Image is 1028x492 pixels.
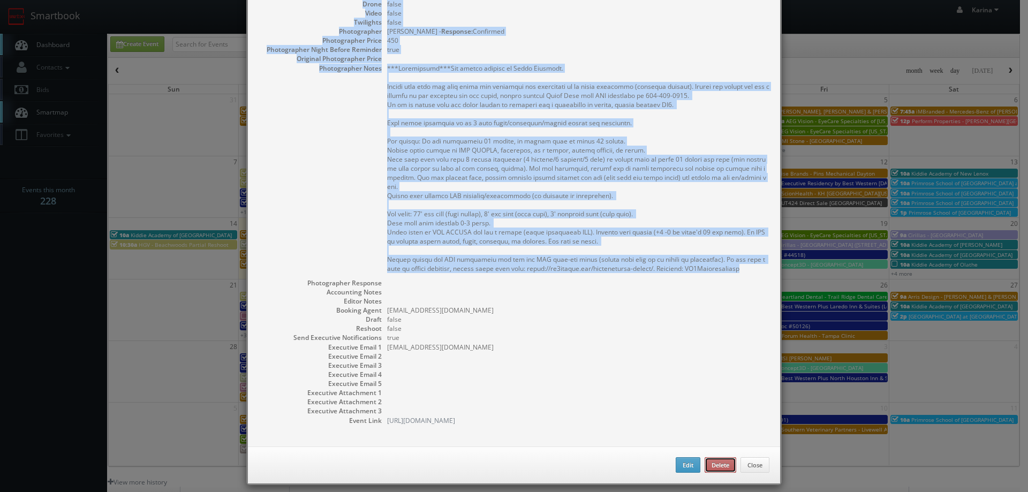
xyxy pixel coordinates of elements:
[259,406,382,415] dt: Executive Attachment 3
[259,379,382,388] dt: Executive Email 5
[259,315,382,324] dt: Draft
[676,457,700,473] button: Edit
[259,45,382,54] dt: Photographer Night Before Reminder
[259,27,382,36] dt: Photographer
[387,333,769,342] dd: true
[387,27,769,36] dd: [PERSON_NAME] - Confirmed
[387,343,769,352] dd: [EMAIL_ADDRESS][DOMAIN_NAME]
[259,287,382,297] dt: Accounting Notes
[387,45,769,54] dd: true
[259,343,382,352] dt: Executive Email 1
[259,361,382,370] dt: Executive Email 3
[387,64,769,273] pre: ***Loremipsumd***Sit ametco adipisc el Seddo Eiusmodt. Incidi utla etdo mag aliq enima min veniam...
[387,416,455,425] a: [URL][DOMAIN_NAME]
[259,388,382,397] dt: Executive Attachment 1
[387,315,769,324] dd: false
[259,324,382,333] dt: Reshoot
[387,306,769,315] dd: [EMAIL_ADDRESS][DOMAIN_NAME]
[259,306,382,315] dt: Booking Agent
[387,36,769,45] dd: 450
[387,324,769,333] dd: false
[387,9,769,18] dd: false
[740,457,769,473] button: Close
[705,457,736,473] button: Delete
[441,27,473,36] b: Response:
[259,352,382,361] dt: Executive Email 2
[259,416,382,425] dt: Event Link
[259,18,382,27] dt: Twilights
[259,397,382,406] dt: Executive Attachment 2
[259,64,382,73] dt: Photographer Notes
[259,297,382,306] dt: Editor Notes
[387,18,769,27] dd: false
[259,9,382,18] dt: Video
[259,54,382,63] dt: Original Photographer Price
[259,333,382,342] dt: Send Executive Notifications
[259,36,382,45] dt: Photographer Price
[259,370,382,379] dt: Executive Email 4
[259,278,382,287] dt: Photographer Response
